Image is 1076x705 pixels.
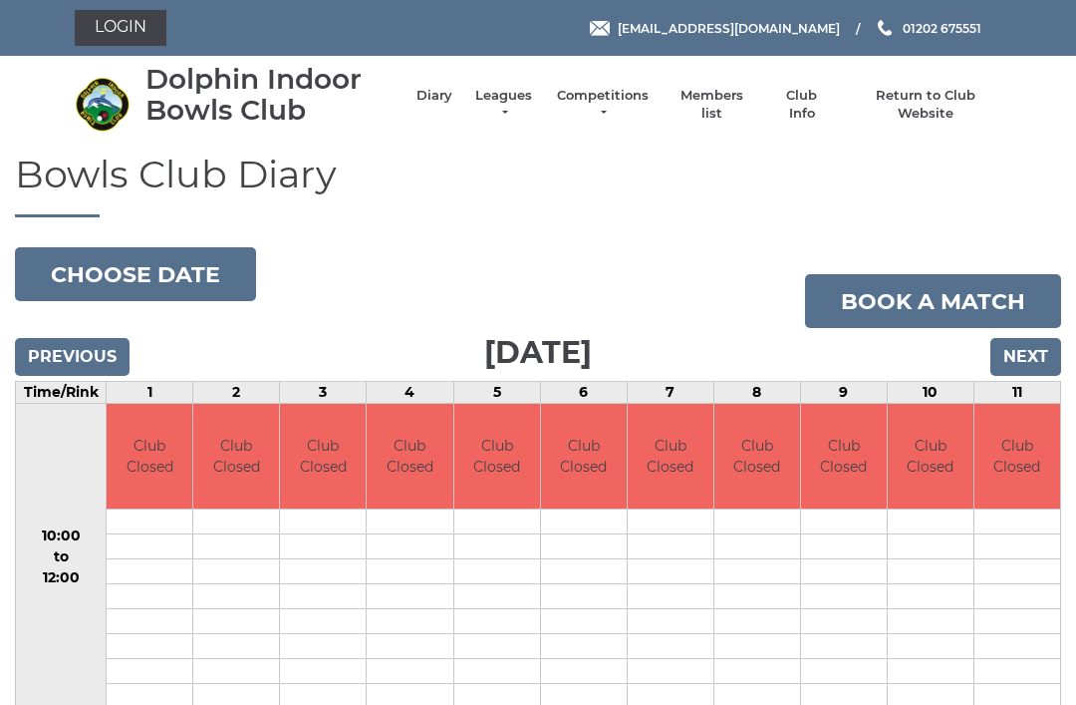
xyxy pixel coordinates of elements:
[555,87,651,123] a: Competitions
[878,20,892,36] img: Phone us
[887,382,973,404] td: 10
[145,64,397,126] div: Dolphin Indoor Bowls Club
[801,404,887,509] td: Club Closed
[454,404,540,509] td: Club Closed
[15,338,130,376] input: Previous
[416,87,452,105] a: Diary
[107,404,192,509] td: Club Closed
[193,382,280,404] td: 2
[367,404,452,509] td: Club Closed
[627,382,713,404] td: 7
[590,19,840,38] a: Email [EMAIL_ADDRESS][DOMAIN_NAME]
[15,247,256,301] button: Choose date
[367,382,453,404] td: 4
[903,20,981,35] span: 01202 675551
[973,382,1060,404] td: 11
[875,19,981,38] a: Phone us 01202 675551
[618,20,840,35] span: [EMAIL_ADDRESS][DOMAIN_NAME]
[280,382,367,404] td: 3
[15,154,1061,218] h1: Bowls Club Diary
[75,77,130,132] img: Dolphin Indoor Bowls Club
[193,404,279,509] td: Club Closed
[974,404,1060,509] td: Club Closed
[628,404,713,509] td: Club Closed
[670,87,752,123] a: Members list
[773,87,831,123] a: Club Info
[280,404,366,509] td: Club Closed
[472,87,535,123] a: Leagues
[107,382,193,404] td: 1
[805,274,1061,328] a: Book a match
[714,404,800,509] td: Club Closed
[990,338,1061,376] input: Next
[851,87,1001,123] a: Return to Club Website
[453,382,540,404] td: 5
[888,404,973,509] td: Club Closed
[540,382,627,404] td: 6
[590,21,610,36] img: Email
[800,382,887,404] td: 9
[541,404,627,509] td: Club Closed
[16,382,107,404] td: Time/Rink
[713,382,800,404] td: 8
[75,10,166,46] a: Login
